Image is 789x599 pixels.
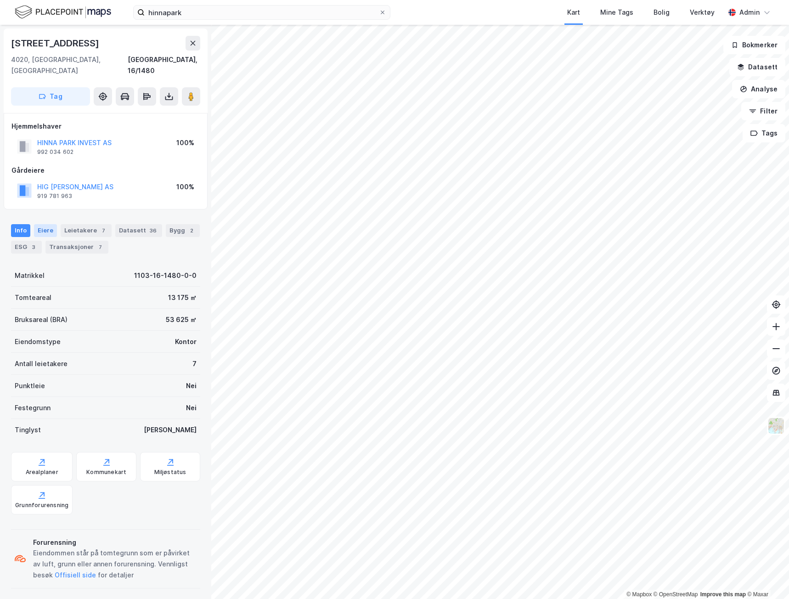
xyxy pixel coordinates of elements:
[166,224,200,237] div: Bygg
[15,292,51,303] div: Tomteareal
[11,121,200,132] div: Hjemmelshaver
[45,241,108,254] div: Transaksjoner
[15,502,68,509] div: Grunnforurensning
[26,469,58,476] div: Arealplaner
[96,243,105,252] div: 7
[743,555,789,599] div: Kontrollprogram for chat
[11,36,101,51] div: [STREET_ADDRESS]
[723,36,785,54] button: Bokmerker
[15,424,41,435] div: Tinglyst
[626,591,652,598] a: Mapbox
[187,226,196,235] div: 2
[168,292,197,303] div: 13 175 ㎡
[86,469,126,476] div: Kommunekart
[37,148,73,156] div: 992 034 602
[732,80,785,98] button: Analyse
[743,555,789,599] iframe: Chat Widget
[567,7,580,18] div: Kart
[29,243,38,252] div: 3
[15,314,68,325] div: Bruksareal (BRA)
[148,226,158,235] div: 36
[154,469,186,476] div: Miljøstatus
[741,102,785,120] button: Filter
[166,314,197,325] div: 53 625 ㎡
[186,402,197,413] div: Nei
[61,224,112,237] div: Leietakere
[115,224,162,237] div: Datasett
[11,54,128,76] div: 4020, [GEOGRAPHIC_DATA], [GEOGRAPHIC_DATA]
[15,270,45,281] div: Matrikkel
[175,336,197,347] div: Kontor
[11,241,42,254] div: ESG
[11,224,30,237] div: Info
[690,7,715,18] div: Verktøy
[15,402,51,413] div: Festegrunn
[743,124,785,142] button: Tags
[145,6,379,19] input: Søk på adresse, matrikkel, gårdeiere, leietakere eller personer
[654,7,670,18] div: Bolig
[729,58,785,76] button: Datasett
[144,424,197,435] div: [PERSON_NAME]
[15,336,61,347] div: Eiendomstype
[739,7,760,18] div: Admin
[192,358,197,369] div: 7
[33,537,197,548] div: Forurensning
[186,380,197,391] div: Nei
[134,270,197,281] div: 1103-16-1480-0-0
[176,181,194,192] div: 100%
[99,226,108,235] div: 7
[34,224,57,237] div: Eiere
[15,380,45,391] div: Punktleie
[37,192,72,200] div: 919 781 963
[11,87,90,106] button: Tag
[15,358,68,369] div: Antall leietakere
[700,591,746,598] a: Improve this map
[767,417,785,435] img: Z
[654,591,698,598] a: OpenStreetMap
[128,54,200,76] div: [GEOGRAPHIC_DATA], 16/1480
[176,137,194,148] div: 100%
[11,165,200,176] div: Gårdeiere
[33,548,197,581] div: Eiendommen står på tomtegrunn som er påvirket av luft, grunn eller annen forurensning. Vennligst ...
[15,4,111,20] img: logo.f888ab2527a4732fd821a326f86c7f29.svg
[600,7,633,18] div: Mine Tags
